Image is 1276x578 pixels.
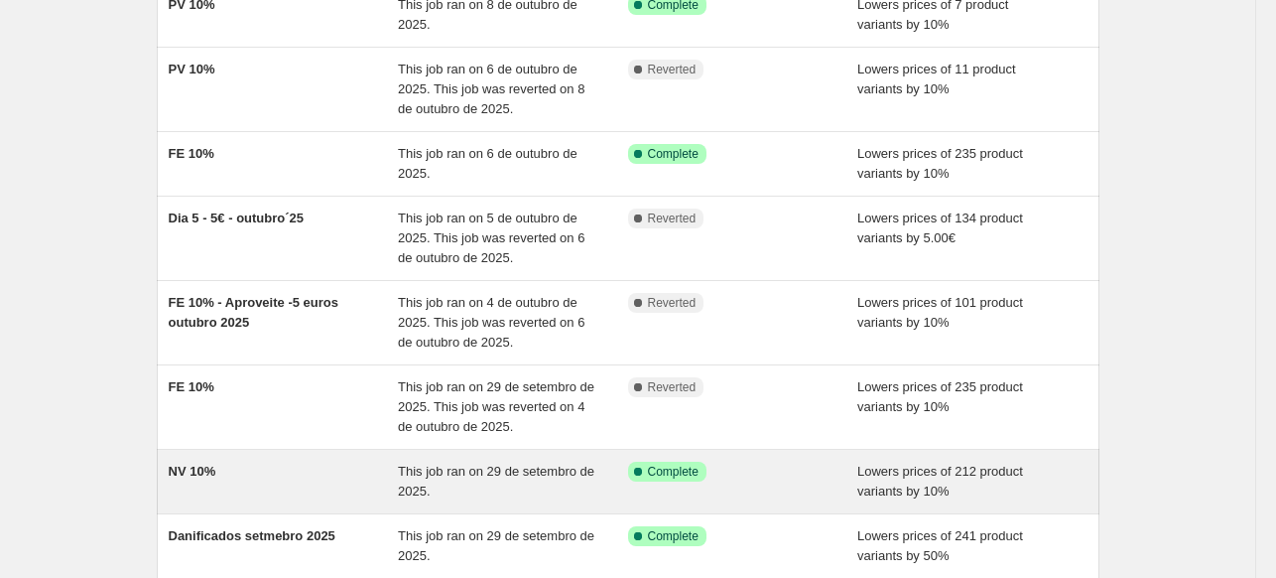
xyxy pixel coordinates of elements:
[857,464,1023,499] span: Lowers prices of 212 product variants by 10%
[398,211,584,265] span: This job ran on 5 de outubro de 2025. This job was reverted on 6 de outubro de 2025.
[857,62,1016,96] span: Lowers prices of 11 product variants by 10%
[169,528,335,543] span: Danificados setmebro 2025
[857,146,1023,181] span: Lowers prices of 235 product variants by 10%
[169,146,214,161] span: FE 10%
[398,146,577,181] span: This job ran on 6 de outubro de 2025.
[857,295,1023,330] span: Lowers prices of 101 product variants by 10%
[169,211,305,225] span: Dia 5 - 5€ - outubro´25
[857,379,1023,414] span: Lowers prices of 235 product variants by 10%
[398,528,594,563] span: This job ran on 29 de setembro de 2025.
[398,464,594,499] span: This job ran on 29 de setembro de 2025.
[648,62,697,77] span: Reverted
[648,464,699,480] span: Complete
[857,211,1023,245] span: Lowers prices of 134 product variants by 5.00€
[169,295,338,330] span: FE 10% - Aproveite -5 euros outubro 2025
[857,528,1023,563] span: Lowers prices of 241 product variants by 50%
[648,211,697,226] span: Reverted
[169,464,216,479] span: NV 10%
[398,295,584,350] span: This job ran on 4 de outubro de 2025. This job was reverted on 6 de outubro de 2025.
[648,379,697,395] span: Reverted
[648,528,699,544] span: Complete
[648,295,697,311] span: Reverted
[398,62,584,116] span: This job ran on 6 de outubro de 2025. This job was reverted on 8 de outubro de 2025.
[169,379,214,394] span: FE 10%
[169,62,215,76] span: PV 10%
[648,146,699,162] span: Complete
[398,379,594,434] span: This job ran on 29 de setembro de 2025. This job was reverted on 4 de outubro de 2025.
